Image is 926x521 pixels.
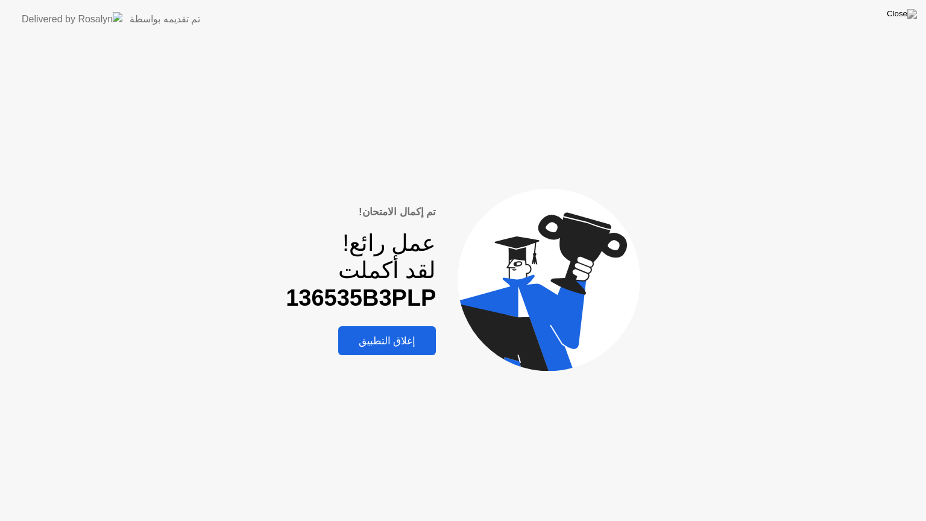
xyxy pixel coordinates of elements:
div: تم إكمال الامتحان! [286,204,436,220]
b: 136535B3PLP [286,285,436,311]
img: Delivered by Rosalyn [22,12,122,26]
button: إغلاق التطبيق [338,326,436,355]
div: عمل رائع! لقد أكملت [286,230,436,312]
div: تم تقديمه بواسطة [130,12,200,27]
div: إغلاق التطبيق [342,335,433,347]
img: Close [887,9,917,19]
